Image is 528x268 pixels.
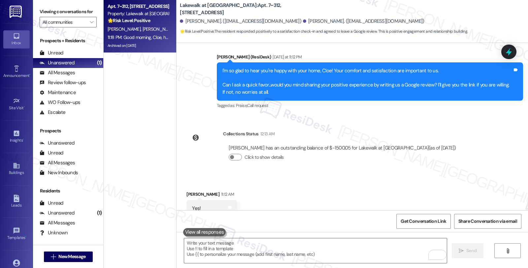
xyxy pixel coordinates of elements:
a: Templates • [3,225,30,243]
div: (1) [95,208,104,218]
img: ResiDesk Logo [10,6,23,18]
div: [PERSON_NAME]. ([EMAIL_ADDRESS][DOMAIN_NAME]) [180,18,301,25]
input: All communities [43,17,86,27]
button: New Message [44,251,93,262]
div: [PERSON_NAME] has an outstanding balance of $-1500.05 for Lakewalk at [GEOGRAPHIC_DATA] (as of [D... [229,145,456,151]
a: Inbox [3,30,30,48]
strong: 🌟 Risk Level: Positive [180,29,214,34]
div: 11:12 AM [219,191,234,198]
div: Property: Lakewalk at [GEOGRAPHIC_DATA] [108,10,169,17]
div: Unread [40,150,63,156]
span: • [23,137,24,142]
span: : The resident responded positively to a satisfaction check-in and agreed to leave a Google revie... [180,28,468,35]
a: Insights • [3,128,30,146]
span: • [24,105,25,109]
div: [DATE] at 11:12 PM [271,53,302,60]
a: Site Visit • [3,95,30,113]
div: Unanswered [40,140,75,147]
div: Prospects + Residents [33,37,103,44]
span: [PERSON_NAME] [143,26,176,32]
div: Unread [40,200,63,207]
div: Escalate [40,109,65,116]
div: [PERSON_NAME] (ResiDesk) [217,53,523,63]
div: Unanswered [40,59,75,66]
span: Share Conversation via email [458,218,517,225]
i:  [51,254,56,259]
span: • [25,234,26,239]
span: New Message [58,253,85,260]
div: Maintenance [40,89,76,96]
div: Unread [40,50,63,56]
div: I'm so glad to hear you're happy with your home, Cloe! Your comfort and satisfaction are importan... [222,67,512,96]
textarea: To enrich screen reader interactions, please activate Accessibility in Grammarly extension settings [184,238,447,263]
strong: 🌟 Risk Level: Positive [108,17,150,23]
div: Unanswered [40,210,75,217]
button: Get Conversation Link [396,214,450,229]
a: Buildings [3,160,30,178]
div: All Messages [40,69,75,76]
div: [PERSON_NAME] [186,191,237,200]
div: All Messages [40,159,75,166]
button: Share Conversation via email [454,214,521,229]
span: Send [466,247,477,254]
i:  [90,19,93,25]
div: Tagged as: [217,101,523,110]
div: All Messages [40,219,75,226]
div: [PERSON_NAME]. ([EMAIL_ADDRESS][DOMAIN_NAME]) [303,18,424,25]
i:  [459,248,464,253]
div: WO Follow-ups [40,99,80,106]
div: Unknown [40,229,68,236]
div: 11:18 PM: Good morning, Cloe, here's a quick link [URL][DOMAIN_NAME]. [108,34,241,40]
span: Praise , [236,103,247,108]
span: Call request [247,103,268,108]
div: Prospects [33,127,103,134]
div: Collections Status [223,130,258,137]
div: Apt. 7~312, [STREET_ADDRESS] [108,3,169,10]
span: • [29,72,30,77]
label: Click to show details [245,154,283,161]
div: 12:13 AM [259,130,275,137]
div: (1) [95,58,104,68]
label: Viewing conversations for [40,7,97,17]
div: Archived on [DATE] [107,42,169,50]
div: Review follow-ups [40,79,86,86]
div: Residents [33,187,103,194]
div: New Inbounds [40,169,78,176]
div: Yes! [192,205,201,212]
i:  [505,248,510,253]
a: Leads [3,193,30,211]
span: Get Conversation Link [401,218,446,225]
b: Lakewalk at [GEOGRAPHIC_DATA]: Apt. 7~312, [STREET_ADDRESS] [180,2,312,16]
span: [PERSON_NAME] [108,26,143,32]
button: Send [452,243,484,258]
